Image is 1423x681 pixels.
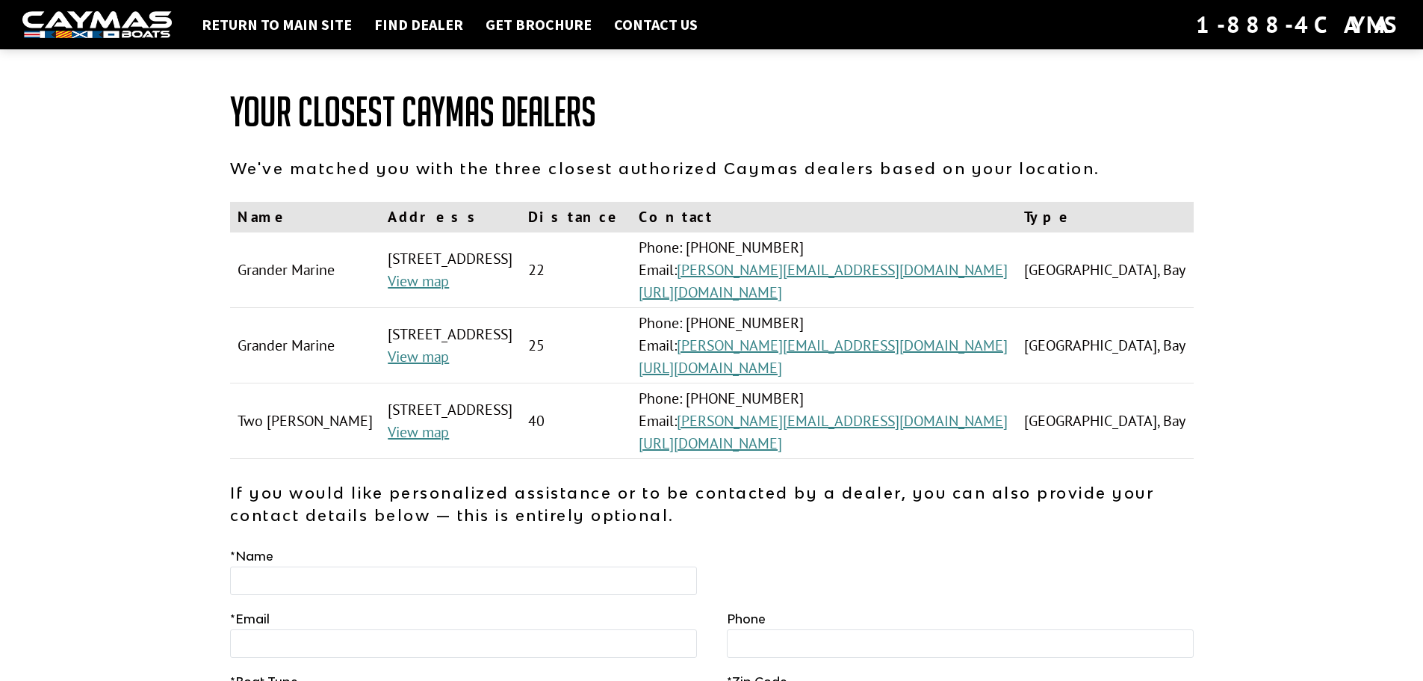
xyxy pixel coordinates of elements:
td: 40 [521,383,631,459]
td: Grander Marine [230,232,381,308]
td: Grander Marine [230,308,381,383]
td: 22 [521,232,631,308]
a: Find Dealer [367,15,471,34]
a: [URL][DOMAIN_NAME] [639,358,782,378]
a: Contact Us [607,15,705,34]
td: [GEOGRAPHIC_DATA], Bay [1017,308,1194,383]
a: View map [388,347,449,366]
a: View map [388,422,449,442]
td: Phone: [PHONE_NUMBER] Email: [631,383,1017,459]
a: [PERSON_NAME][EMAIL_ADDRESS][DOMAIN_NAME] [677,336,1008,355]
a: View map [388,271,449,291]
th: Distance [521,202,631,232]
th: Name [230,202,381,232]
td: Phone: [PHONE_NUMBER] Email: [631,232,1017,308]
div: 1-888-4CAYMAS [1196,8,1401,41]
th: Contact [631,202,1017,232]
th: Type [1017,202,1194,232]
a: [PERSON_NAME][EMAIL_ADDRESS][DOMAIN_NAME] [677,411,1008,431]
a: Get Brochure [478,15,599,34]
p: We've matched you with the three closest authorized Caymas dealers based on your location. [230,157,1194,179]
label: Phone [727,610,766,628]
td: Two [PERSON_NAME] [230,383,381,459]
td: [STREET_ADDRESS] [380,232,521,308]
h1: Your Closest Caymas Dealers [230,90,1194,135]
td: 25 [521,308,631,383]
td: [STREET_ADDRESS] [380,308,521,383]
th: Address [380,202,521,232]
td: [STREET_ADDRESS] [380,383,521,459]
a: [URL][DOMAIN_NAME] [639,434,782,453]
a: [PERSON_NAME][EMAIL_ADDRESS][DOMAIN_NAME] [677,260,1008,280]
a: Return to main site [194,15,359,34]
p: If you would like personalized assistance or to be contacted by a dealer, you can also provide yo... [230,481,1194,526]
img: white-logo-c9c8dbefe5ff5ceceb0f0178aa75bf4bb51f6bca0971e226c86eb53dfe498488.png [22,11,172,39]
td: [GEOGRAPHIC_DATA], Bay [1017,232,1194,308]
label: Name [230,547,273,565]
a: [URL][DOMAIN_NAME] [639,283,782,302]
td: [GEOGRAPHIC_DATA], Bay [1017,383,1194,459]
td: Phone: [PHONE_NUMBER] Email: [631,308,1017,383]
label: Email [230,610,270,628]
